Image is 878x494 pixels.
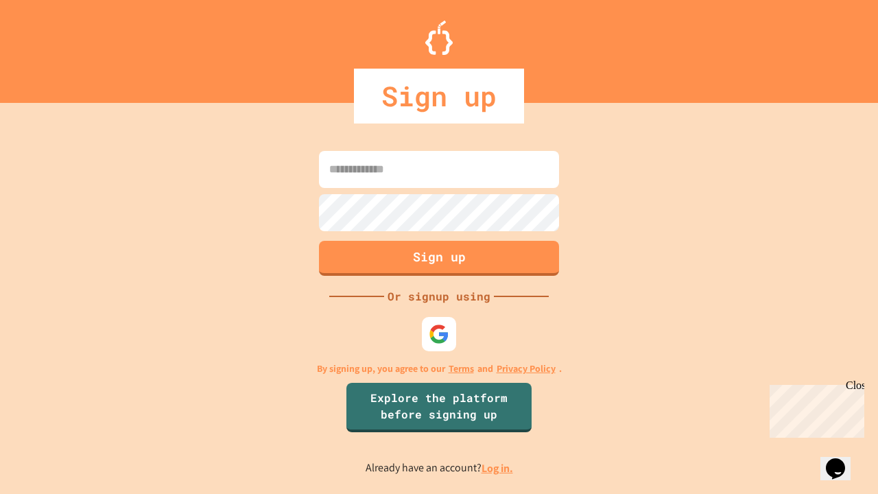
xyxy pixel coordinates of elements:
[449,362,474,376] a: Terms
[764,379,864,438] iframe: chat widget
[497,362,556,376] a: Privacy Policy
[366,460,513,477] p: Already have an account?
[319,241,559,276] button: Sign up
[384,288,494,305] div: Or signup using
[354,69,524,123] div: Sign up
[820,439,864,480] iframe: chat widget
[5,5,95,87] div: Chat with us now!Close
[346,383,532,432] a: Explore the platform before signing up
[317,362,562,376] p: By signing up, you agree to our and .
[482,461,513,475] a: Log in.
[425,21,453,55] img: Logo.svg
[429,324,449,344] img: google-icon.svg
